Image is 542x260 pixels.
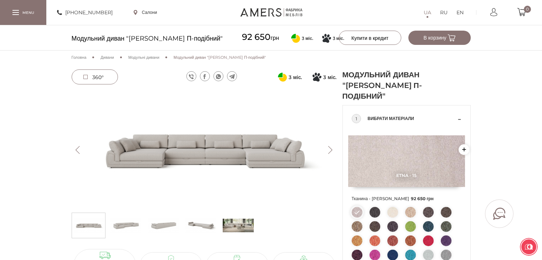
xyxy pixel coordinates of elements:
img: s_ [223,215,254,236]
span: Купити в кредит [351,35,388,41]
span: Модульний диван "[PERSON_NAME] П-подібний" [72,32,223,45]
span: 3 міс. [333,35,344,42]
img: Модульний диван [148,215,179,236]
a: Головна [72,54,87,61]
a: UA [424,8,431,17]
img: Модульний диван [72,91,337,209]
svg: Оплата частинами від ПриватБанку [278,73,287,82]
span: Вибрати матеріали [368,114,456,123]
span: Тканина - [PERSON_NAME] [352,194,461,203]
button: Previous [72,146,84,154]
h1: Модульний диван "[PERSON_NAME] П-подібний" [342,69,424,102]
span: грн [242,31,279,45]
svg: Покупка частинами від Монобанку [313,73,321,82]
span: 92 650 грн [411,196,434,201]
span: Головна [72,55,87,60]
a: Салони [134,9,157,16]
a: 360° [72,69,118,84]
span: 3 міс. [302,35,313,42]
span: Дивани [100,55,114,60]
a: facebook [200,71,210,81]
span: Etna - 15 [348,173,465,178]
span: 3 міс. [323,73,336,82]
svg: Оплата частинами від ПриватБанку [291,34,300,43]
img: Модульний диван [185,215,216,236]
button: Next [324,146,337,154]
a: Дивани [100,54,114,61]
button: Купити в кредит [339,31,401,45]
button: В корзину [408,31,471,45]
img: Модульний диван [73,215,104,236]
span: 92 650 [242,32,270,42]
span: Модульні дивани [128,55,159,60]
a: EN [456,8,464,17]
a: whatsapp [213,71,223,81]
svg: Покупка частинами від Монобанку [322,34,331,43]
a: telegram [227,71,237,81]
a: RU [440,8,448,17]
a: Модульні дивани [128,54,159,61]
span: 3 міс. [289,73,302,82]
span: 0 [524,6,531,13]
a: [PHONE_NUMBER] [57,8,113,17]
div: 1 [352,114,361,123]
img: Модульний диван [110,215,141,236]
span: В корзину [423,35,455,41]
span: 360° [92,74,104,80]
a: viber [186,71,196,81]
img: Etna - 15 [348,135,465,187]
